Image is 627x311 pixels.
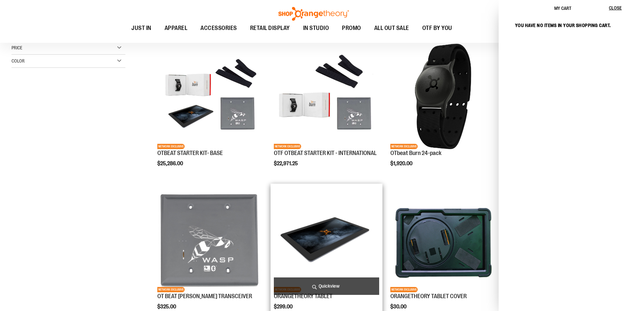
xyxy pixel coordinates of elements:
a: Product image for OT BEAT POE TRANSCEIVERNETWORK EXCLUSIVE [157,187,263,293]
span: $299.00 [274,304,294,310]
span: Price [12,45,22,50]
a: Quickview [274,277,379,295]
span: $325.00 [157,304,177,310]
img: Product image for ORANGETHEORY TABLET [274,187,379,292]
img: Product image for OT BEAT POE TRANSCEIVER [157,187,263,292]
a: ORANGETHEORY TABLET [274,293,332,299]
a: OTbeat Burn 24-packNETWORK EXCLUSIVE [390,44,496,150]
span: $22,971.25 [274,161,299,167]
span: JUST IN [131,21,151,36]
span: APPAREL [165,21,188,36]
span: $1,920.00 [390,161,413,167]
div: product [387,40,499,183]
span: NETWORK EXCLUSIVE [390,144,418,149]
img: Shop Orangetheory [277,7,350,21]
img: OTF OTBEAT STARTER KIT - INTERNATIONAL [274,44,379,149]
a: OTBEAT STARTER KIT- BASENETWORK EXCLUSIVE [157,44,263,150]
img: OTBEAT STARTER KIT- BASE [157,44,263,149]
span: IN STUDIO [303,21,329,36]
a: Product image for ORANGETHEORY TABLETNETWORK EXCLUSIVE [274,187,379,293]
div: product [271,40,382,183]
span: PROMO [342,21,361,36]
span: Color [12,58,25,64]
a: OTBEAT STARTER KIT- BASE [157,150,223,156]
span: NETWORK EXCLUSIVE [390,287,418,292]
span: You have no items in your shopping cart. [515,23,611,28]
a: ORANGETHEORY TABLET COVER [390,293,467,299]
a: OTbeat Burn 24-pack [390,150,441,156]
a: OTF OTBEAT STARTER KIT - INTERNATIONALNETWORK EXCLUSIVE [274,44,379,150]
a: OT BEAT [PERSON_NAME] TRANSCEIVER [157,293,252,299]
span: NETWORK EXCLUSIVE [274,144,301,149]
span: RETAIL DISPLAY [250,21,290,36]
span: ACCESSORIES [200,21,237,36]
span: NETWORK EXCLUSIVE [157,287,185,292]
img: OTbeat Burn 24-pack [390,44,496,149]
span: $25,286.00 [157,161,184,167]
span: $30.00 [390,304,407,310]
a: OTF OTBEAT STARTER KIT - INTERNATIONAL [274,150,377,156]
span: NETWORK EXCLUSIVE [157,144,185,149]
span: OTF BY YOU [422,21,452,36]
a: Product image for ORANGETHEORY TABLET COVERNETWORK EXCLUSIVE [390,187,496,293]
div: product [154,40,266,183]
span: My Cart [554,6,571,11]
span: Close [609,5,622,11]
img: Product image for ORANGETHEORY TABLET COVER [390,187,496,292]
span: ALL OUT SALE [374,21,409,36]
